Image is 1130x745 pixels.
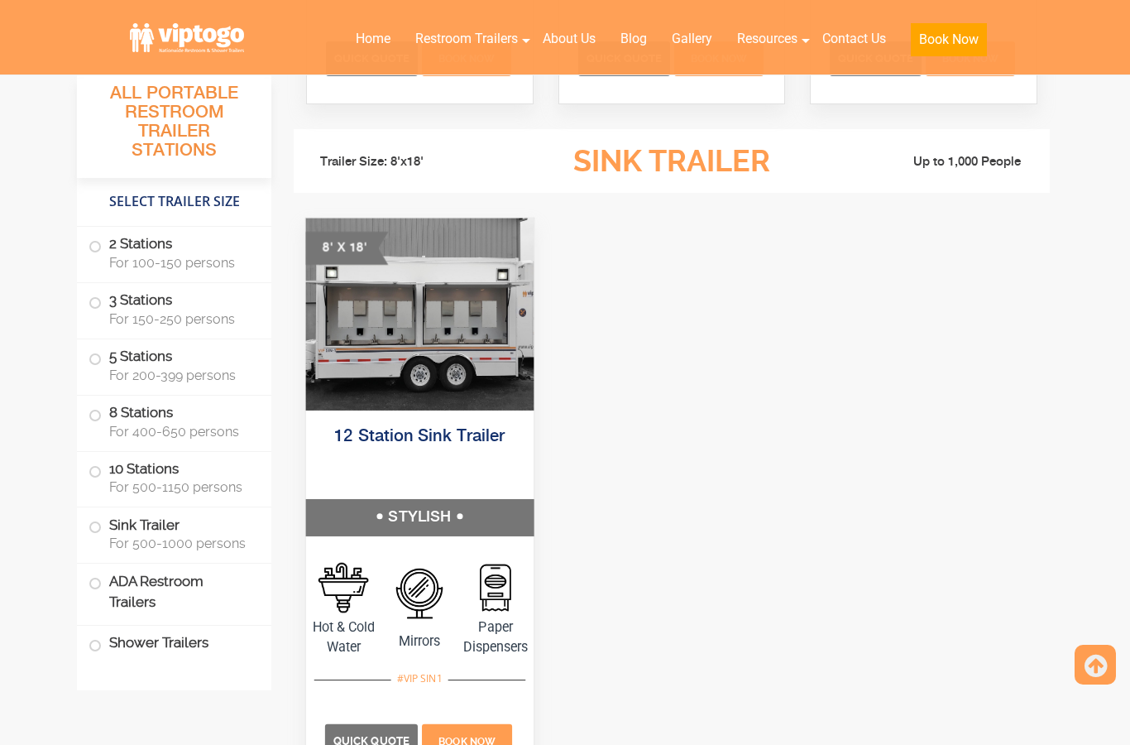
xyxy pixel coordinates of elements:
[273,21,290,37] div: minimize
[68,64,279,113] div: Hi, thank you for visiting VIP To Go. How can I help you?
[911,23,987,56] button: Book Now
[105,403,229,424] a: powered by link
[395,568,445,618] img: an icon of mirror
[109,479,251,495] span: For 500-1150 persons
[659,21,725,57] a: Gallery
[471,562,521,613] img: an icon of mirror
[343,21,403,57] a: Home
[109,536,251,551] span: For 500-1000 persons
[89,227,260,278] label: 2 Stations
[530,21,608,57] a: About Us
[89,626,260,661] label: Shower Trailers
[109,311,251,327] span: For 150-250 persons
[285,319,304,339] div: Send Message
[68,10,266,47] div: Chat
[89,564,260,620] label: ADA Restroom Trailers
[26,80,60,113] img: Ara avatar image.
[26,312,308,399] textarea: type your message
[77,186,271,218] h4: Select Trailer Size
[305,137,491,187] li: Trailer Size: 8'x18'
[89,283,260,334] label: 3 Stations
[109,424,251,440] span: For 400-650 persons
[299,21,316,37] div: close
[306,617,382,656] span: Hot & Cold Water
[810,21,898,57] a: Contact Us
[306,231,389,264] div: 8' X 18'
[89,396,260,447] label: 8 Stations
[109,368,251,383] span: For 200-399 persons
[403,21,530,57] a: Restroom Trailers
[26,116,60,126] div: Ara
[898,21,999,66] a: Book Now
[608,21,659,57] a: Blog
[334,428,505,445] a: 12 Station Sink Trailer
[491,146,853,179] h3: Sink Trailer
[853,152,1038,172] li: Up to 1,000 People
[89,452,260,503] label: 10 Stations
[306,218,534,410] img: Portable Sink Trailer
[89,507,260,559] label: Sink Trailer
[725,21,810,57] a: Resources
[318,562,369,613] img: an icon of Sink
[89,339,260,391] label: 5 Stations
[457,617,534,656] span: Paper Dispensers
[77,79,271,178] h3: All Portable Restroom Trailer Stations
[109,255,251,271] span: For 100-150 persons
[306,499,534,536] h5: STYLISH
[381,631,457,651] span: Mirrors
[391,668,448,690] div: #VIP SIN1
